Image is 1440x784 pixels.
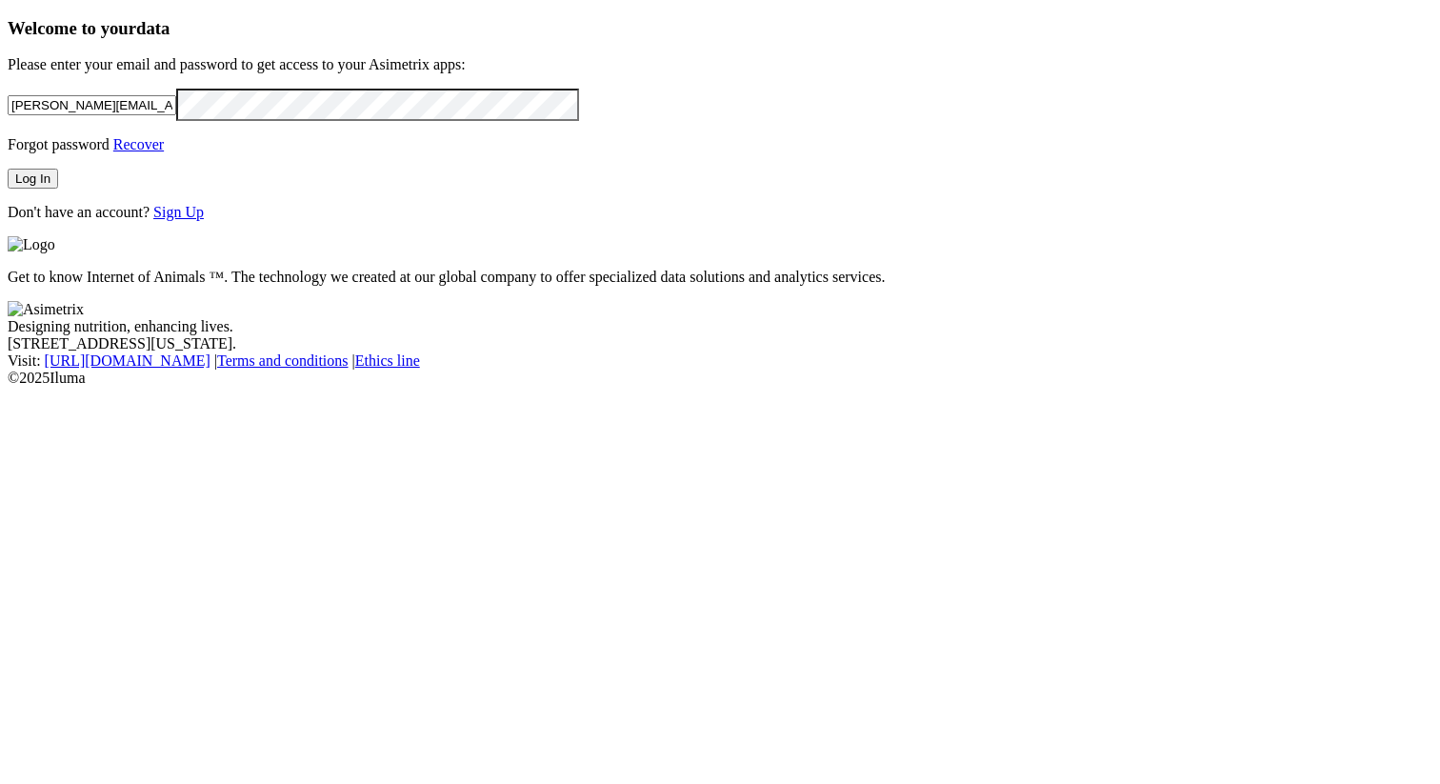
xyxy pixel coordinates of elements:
h3: Welcome to your [8,18,1432,39]
a: Terms and conditions [217,352,349,369]
img: Logo [8,236,55,253]
button: Log In [8,169,58,189]
img: Asimetrix [8,301,84,318]
div: [STREET_ADDRESS][US_STATE]. [8,335,1432,352]
div: Visit : | | [8,352,1432,370]
div: Designing nutrition, enhancing lives. [8,318,1432,335]
p: Get to know Internet of Animals ™. The technology we created at our global company to offer speci... [8,269,1432,286]
a: Ethics line [355,352,420,369]
span: data [136,18,170,38]
p: Please enter your email and password to get access to your Asimetrix apps: [8,56,1432,73]
p: Don't have an account? [8,204,1432,221]
a: Sign Up [153,204,204,220]
div: © 2025 Iluma [8,370,1432,387]
p: Forgot password [8,136,1432,153]
a: Recover [113,136,164,152]
a: [URL][DOMAIN_NAME] [45,352,210,369]
input: Your email [8,95,176,115]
